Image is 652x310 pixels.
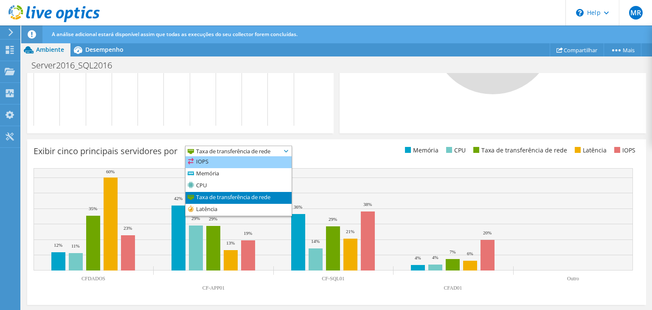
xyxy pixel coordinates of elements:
text: 11% [71,243,80,248]
text: 7% [450,249,456,254]
li: Latência [185,204,292,216]
text: 35% [89,206,97,211]
li: Latência [573,146,607,155]
span: A análise adicional estará disponível assim que todas as execuções do seu collector forem concluí... [52,31,298,38]
text: 6% [467,251,473,256]
text: CFAD01 [444,285,462,291]
text: Outro [567,276,579,282]
text: 38% [363,202,372,207]
text: 12% [54,242,62,248]
span: Ambiente [36,45,64,54]
span: MR [629,6,643,20]
text: 19% [244,231,252,236]
li: IOPS [185,156,292,168]
a: Mais [604,43,641,56]
li: CPU [444,146,466,155]
li: IOPS [612,146,635,155]
text: 29% [191,216,200,221]
a: Compartilhar [550,43,604,56]
text: 29% [329,217,337,222]
li: Taxa de transferência de rede [471,146,567,155]
li: CPU [185,180,292,192]
text: 21% [346,229,354,234]
text: 42% [174,196,183,201]
text: CF-APP01 [202,285,225,291]
li: Memória [403,146,438,155]
text: 14% [311,239,320,244]
text: CF-SQL01 [322,276,344,282]
text: CFDADOS [81,276,105,282]
h1: Server2016_SQL2016 [28,61,125,70]
text: 23% [124,225,132,231]
span: Taxa de transferência de rede [185,146,281,156]
text: 13% [226,240,235,245]
text: 36% [294,204,302,209]
text: 4% [415,255,421,260]
text: 60% [106,169,115,174]
text: 4% [432,255,438,260]
text: 29% [209,216,217,221]
li: Memória [185,168,292,180]
svg: \n [576,9,584,17]
span: Desempenho [85,45,124,54]
li: Taxa de transferência de rede [185,192,292,204]
text: 20% [483,230,492,235]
